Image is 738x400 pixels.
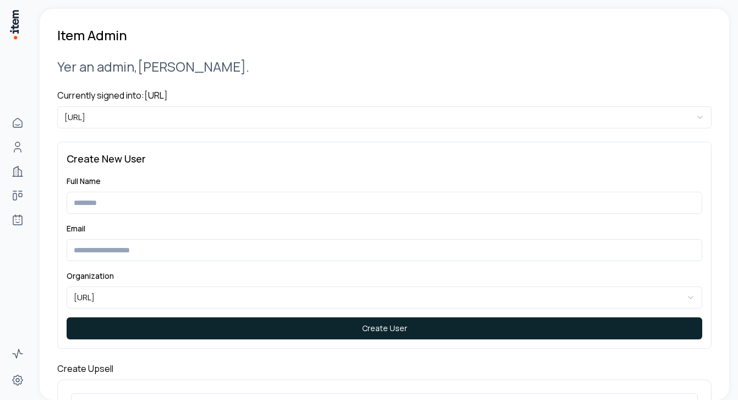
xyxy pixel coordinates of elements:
[7,112,29,134] a: Home
[67,317,702,339] button: Create User
[7,343,29,365] a: Activity
[7,160,29,182] a: Companies
[57,26,127,44] h1: Item Admin
[7,369,29,391] a: Settings
[9,9,20,40] img: Item Brain Logo
[67,176,101,186] label: Full Name
[57,362,712,375] h4: Create Upsell
[67,271,114,281] label: Organization
[7,136,29,158] a: People
[7,209,29,231] a: Agents
[7,185,29,207] a: Deals
[67,223,85,234] label: Email
[67,151,702,166] h3: Create New User
[57,57,712,75] h2: Yer an admin, [PERSON_NAME] .
[57,89,712,102] h4: Currently signed into: [URL]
